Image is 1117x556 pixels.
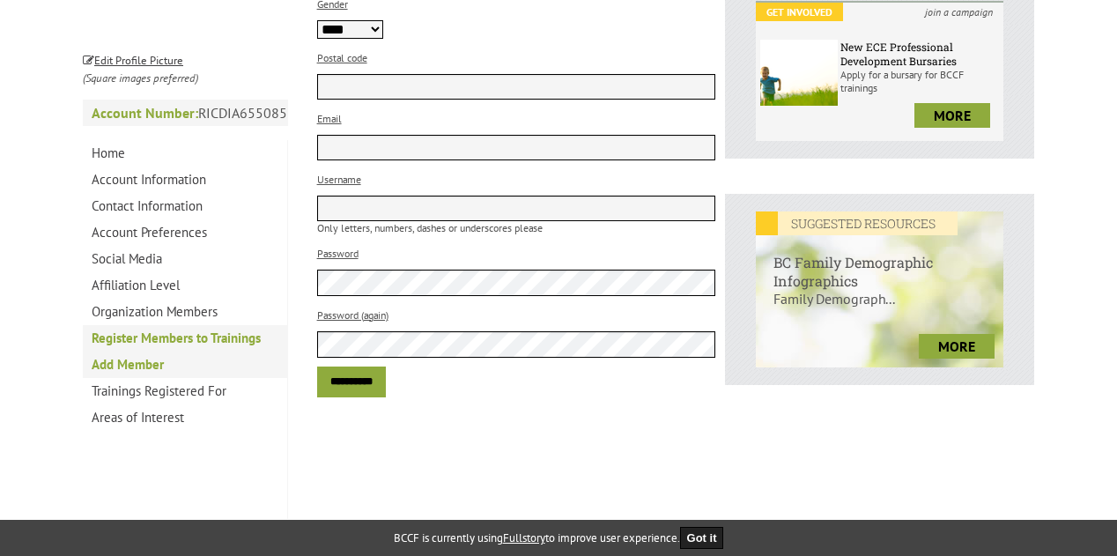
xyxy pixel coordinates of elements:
[840,68,999,94] p: Apply for a bursary for BCCF trainings
[83,219,287,246] a: Account Preferences
[317,221,716,234] p: Only letters, numbers, dashes or underscores please
[83,53,183,68] small: Edit Profile Picture
[83,272,287,299] a: Affiliation Level
[317,247,359,260] label: Password
[92,104,198,122] strong: Account Number:
[914,103,990,128] a: more
[83,299,287,325] a: Organization Members
[503,530,545,545] a: Fullstory
[83,352,287,378] a: Add Member
[83,50,183,68] a: Edit Profile Picture
[317,51,367,64] label: Postal code
[83,193,287,219] a: Contact Information
[83,325,287,352] a: Register Members to Trainings
[83,246,287,272] a: Social Media
[919,334,995,359] a: more
[914,3,1003,21] i: join a campaign
[840,40,999,68] h6: New ECE Professional Development Bursaries
[756,235,1003,290] h6: BC Family Demographic Infographics
[756,3,843,21] em: Get Involved
[83,167,287,193] a: Account Information
[83,70,198,85] i: (Square images preferred)
[680,527,724,549] button: Got it
[83,404,287,431] a: Areas of Interest
[756,211,958,235] em: SUGGESTED RESOURCES
[317,173,361,186] label: Username
[83,378,287,404] a: Trainings Registered For
[83,140,287,167] a: Home
[317,308,388,322] label: Password (again)
[83,100,288,126] p: RICDIA655085
[756,290,1003,325] p: Family Demograph...
[317,112,342,125] label: Email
